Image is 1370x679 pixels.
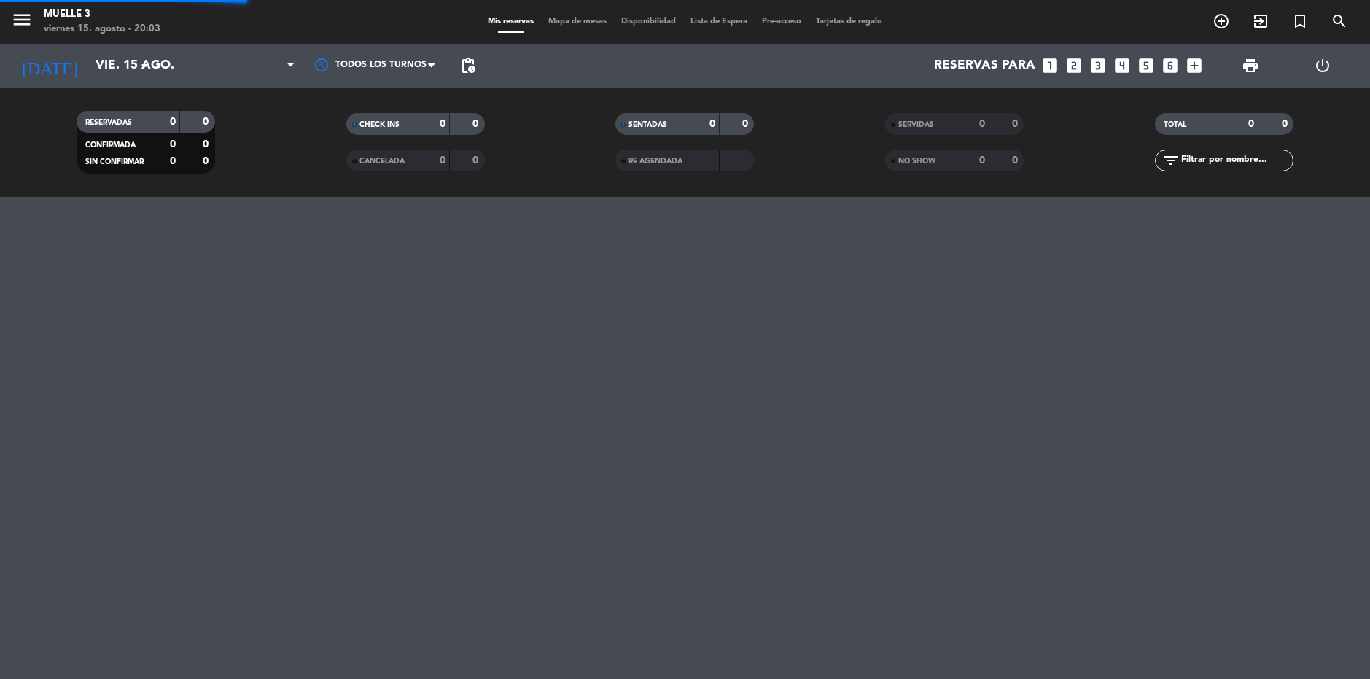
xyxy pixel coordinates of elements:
[809,18,890,26] span: Tarjetas de regalo
[1180,152,1293,168] input: Filtrar por nombre...
[170,156,176,166] strong: 0
[85,158,144,166] span: SIN CONFIRMAR
[1161,56,1180,75] i: looks_6
[44,7,160,22] div: Muelle 3
[934,58,1035,73] span: Reservas para
[1012,155,1021,166] strong: 0
[1089,56,1108,75] i: looks_3
[85,119,132,126] span: RESERVADAS
[170,117,176,127] strong: 0
[440,119,445,129] strong: 0
[170,139,176,150] strong: 0
[85,141,136,149] span: CONFIRMADA
[755,18,809,26] span: Pre-acceso
[898,121,934,128] span: SERVIDAS
[472,119,481,129] strong: 0
[459,57,477,74] span: pending_actions
[979,155,985,166] strong: 0
[1242,57,1259,74] span: print
[1282,119,1291,129] strong: 0
[359,158,405,165] span: CANCELADA
[1164,121,1186,128] span: TOTAL
[898,158,935,165] span: NO SHOW
[628,121,667,128] span: SENTADAS
[1185,56,1204,75] i: add_box
[11,9,33,36] button: menu
[203,117,211,127] strong: 0
[742,119,751,129] strong: 0
[472,155,481,166] strong: 0
[44,22,160,36] div: viernes 15. agosto - 20:03
[11,9,33,31] i: menu
[440,155,445,166] strong: 0
[1248,119,1254,129] strong: 0
[1286,44,1359,88] div: LOG OUT
[1162,152,1180,169] i: filter_list
[614,18,683,26] span: Disponibilidad
[136,57,153,74] i: arrow_drop_down
[1213,12,1230,30] i: add_circle_outline
[1065,56,1083,75] i: looks_two
[1314,57,1331,74] i: power_settings_new
[480,18,541,26] span: Mis reservas
[709,119,715,129] strong: 0
[628,158,682,165] span: RE AGENDADA
[359,121,400,128] span: CHECK INS
[979,119,985,129] strong: 0
[11,50,88,82] i: [DATE]
[1252,12,1269,30] i: exit_to_app
[1331,12,1348,30] i: search
[203,139,211,150] strong: 0
[683,18,755,26] span: Lista de Espera
[1137,56,1156,75] i: looks_5
[1040,56,1059,75] i: looks_one
[203,156,211,166] strong: 0
[1291,12,1309,30] i: turned_in_not
[541,18,614,26] span: Mapa de mesas
[1012,119,1021,129] strong: 0
[1113,56,1132,75] i: looks_4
